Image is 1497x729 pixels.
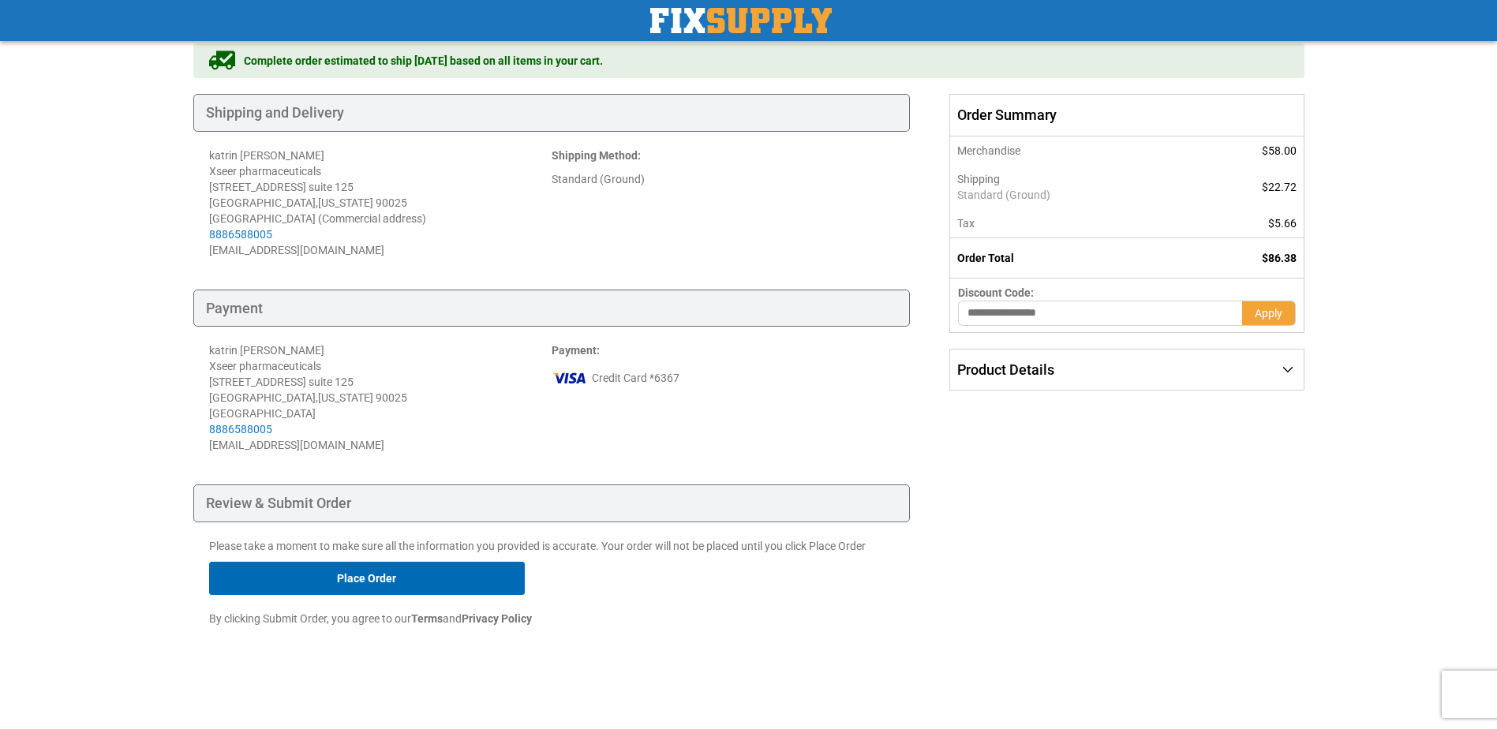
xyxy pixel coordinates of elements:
[552,366,588,390] img: vi.png
[1262,144,1297,157] span: $58.00
[650,8,832,33] img: Fix Industrial Supply
[957,173,1000,185] span: Shipping
[650,8,832,33] a: store logo
[318,196,373,209] span: [US_STATE]
[209,538,895,554] p: Please take a moment to make sure all the information you provided is accurate. Your order will n...
[209,562,525,595] button: Place Order
[1255,307,1282,320] span: Apply
[949,94,1304,136] span: Order Summary
[411,612,443,625] strong: Terms
[193,484,911,522] div: Review & Submit Order
[950,136,1192,165] th: Merchandise
[1262,252,1297,264] span: $86.38
[958,286,1034,299] span: Discount Code:
[209,148,552,258] address: katrin [PERSON_NAME] Xseer pharmaceuticals [STREET_ADDRESS] suite 125 [GEOGRAPHIC_DATA] , 90025 [...
[1268,217,1297,230] span: $5.66
[552,366,894,390] div: Credit Card *6367
[1242,301,1296,326] button: Apply
[209,611,895,626] p: By clicking Submit Order, you agree to our and
[957,187,1184,203] span: Standard (Ground)
[950,209,1192,238] th: Tax
[552,149,641,162] strong: :
[552,149,638,162] span: Shipping Method
[957,361,1054,378] span: Product Details
[209,439,384,451] span: [EMAIL_ADDRESS][DOMAIN_NAME]
[193,290,911,327] div: Payment
[209,342,552,437] div: katrin [PERSON_NAME] Xseer pharmaceuticals [STREET_ADDRESS] suite 125 [GEOGRAPHIC_DATA] , 90025 [...
[318,391,373,404] span: [US_STATE]
[1262,181,1297,193] span: $22.72
[552,171,894,187] div: Standard (Ground)
[209,244,384,256] span: [EMAIL_ADDRESS][DOMAIN_NAME]
[462,612,532,625] strong: Privacy Policy
[552,344,600,357] strong: :
[193,94,911,132] div: Shipping and Delivery
[552,344,597,357] span: Payment
[957,252,1014,264] strong: Order Total
[209,423,272,436] a: 8886588005
[244,53,603,69] span: Complete order estimated to ship [DATE] based on all items in your cart.
[209,228,272,241] a: 8886588005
